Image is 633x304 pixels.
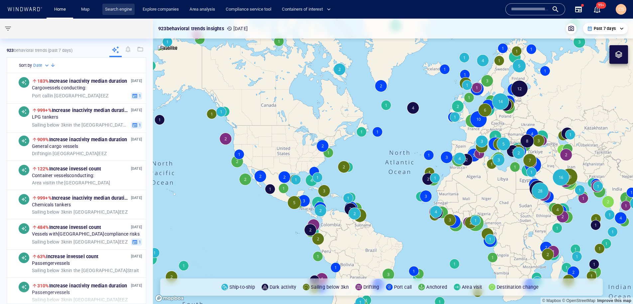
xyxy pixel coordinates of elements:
span: 909% [37,137,49,142]
a: OpenStreetMap [562,298,595,303]
p: [DATE] [227,25,248,33]
h6: Date [33,62,42,69]
p: Anchored [426,283,447,291]
span: Increase in activity median duration [37,137,127,142]
span: Increase in activity median duration [37,108,130,113]
span: Sailing below 3kn [32,267,68,273]
span: 183% [37,78,49,84]
p: Area visit [462,283,482,291]
p: [DATE] [131,136,142,143]
iframe: Chat [605,274,628,299]
span: Vessels with [GEOGRAPHIC_DATA] compliance risks [32,231,140,237]
span: Increase in vessel count [37,225,101,230]
span: in the [GEOGRAPHIC_DATA] [32,180,110,186]
a: Area analysis [187,4,218,15]
span: in [GEOGRAPHIC_DATA] EEZ [32,93,108,99]
a: Mapbox [542,298,561,303]
span: 122% [37,166,49,171]
button: 99+ [593,5,601,13]
a: Map [78,4,94,15]
img: satellite [158,45,178,52]
button: 1 [131,92,142,99]
button: Home [49,4,70,15]
span: in the [GEOGRAPHIC_DATA] Strait [32,267,139,273]
h6: Sort by [19,62,32,69]
span: 1 [138,122,141,128]
p: [DATE] [131,224,142,230]
span: 999+% [37,195,52,201]
div: Date [33,62,50,69]
span: General cargo vessels [32,144,78,150]
a: Home [52,4,68,15]
span: 999+% [37,108,52,113]
span: Increase in activity median duration [37,78,127,84]
p: Drifting [363,283,379,291]
p: [DATE] [131,195,142,201]
p: [DATE] [131,78,142,84]
button: 1 [131,121,142,129]
p: Dark activity [270,283,297,291]
span: Increase in vessel count [37,166,101,171]
canvas: Map [153,19,633,304]
span: Sailing below 3kn [32,209,68,214]
span: Increase in activity median duration [37,283,127,288]
p: Destination change [497,283,539,291]
p: behavioral trends (Past 7 days) [7,48,72,53]
p: [DATE] [131,107,142,113]
a: Map feedback [597,298,631,303]
span: 1 [138,239,141,245]
button: 1 [131,238,142,246]
span: in [GEOGRAPHIC_DATA] EEZ [32,151,107,156]
span: Increase in activity median duration [37,195,130,201]
a: Compliance service tool [223,4,274,15]
span: in [GEOGRAPHIC_DATA] EEZ [32,239,128,245]
p: Sailing below 3kn [311,283,348,291]
button: Map [76,4,97,15]
p: [DATE] [131,165,142,172]
span: 310% [37,283,49,288]
a: Search engine [102,4,135,15]
span: 484% [37,225,49,230]
a: 99+ [592,4,602,15]
span: 1 [138,93,141,99]
span: in [GEOGRAPHIC_DATA] EEZ [32,209,128,215]
span: 63% [37,254,47,259]
p: 923 behavioral trends insights [158,25,224,33]
span: Chemicals tankers [32,202,71,208]
div: Past 7 days [587,26,624,32]
span: Drifting [32,151,48,156]
span: in the [GEOGRAPHIC_DATA] Strait [32,122,128,128]
span: Cargo vessels conducting: [32,85,86,91]
span: Containers of interest [282,6,331,13]
p: Satellite [160,44,178,52]
p: [DATE] [131,253,142,259]
a: Explore companies [140,4,182,15]
span: 99+ [596,2,606,9]
span: Sailing below 3kn [32,122,68,127]
span: LPG tankers [32,114,58,120]
div: Notification center [593,5,601,13]
strong: 923 [7,48,14,53]
span: Container vessels conducting: [32,173,94,179]
span: Sailing below 3kn [32,239,68,244]
p: Ship-to-ship [229,283,255,291]
button: Containers of interest [279,4,336,15]
p: [DATE] [131,282,142,289]
button: CS [614,3,628,16]
span: Port call [32,93,50,98]
span: Passenger vessels [32,260,70,266]
p: Port call [394,283,412,291]
span: Area visit [32,180,52,185]
p: Past 7 days [594,26,616,32]
span: Increase in vessel count [37,254,98,259]
a: Mapbox logo [155,294,184,302]
span: Passenger vessels [32,290,70,296]
span: CS [618,7,624,12]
